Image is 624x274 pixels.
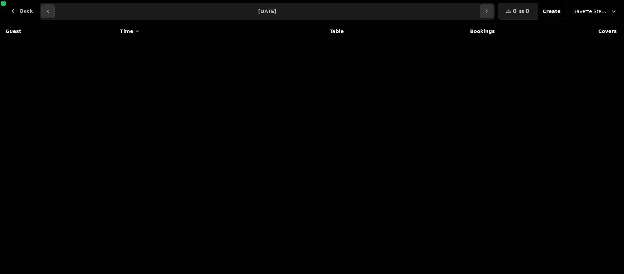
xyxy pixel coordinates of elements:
span: 0 [526,9,529,14]
button: 00 [498,3,537,20]
button: Time [120,28,140,35]
button: Bavette Steakhouse - [PERSON_NAME] [569,5,621,18]
th: Table [245,23,348,39]
span: Bavette Steakhouse - [PERSON_NAME] [573,8,608,15]
span: 0 [513,9,516,14]
span: Create [543,9,561,14]
span: Back [20,9,33,13]
th: Covers [499,23,621,39]
th: Bookings [348,23,499,39]
button: Create [537,3,566,20]
span: Time [120,28,133,35]
button: Back [5,3,38,19]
